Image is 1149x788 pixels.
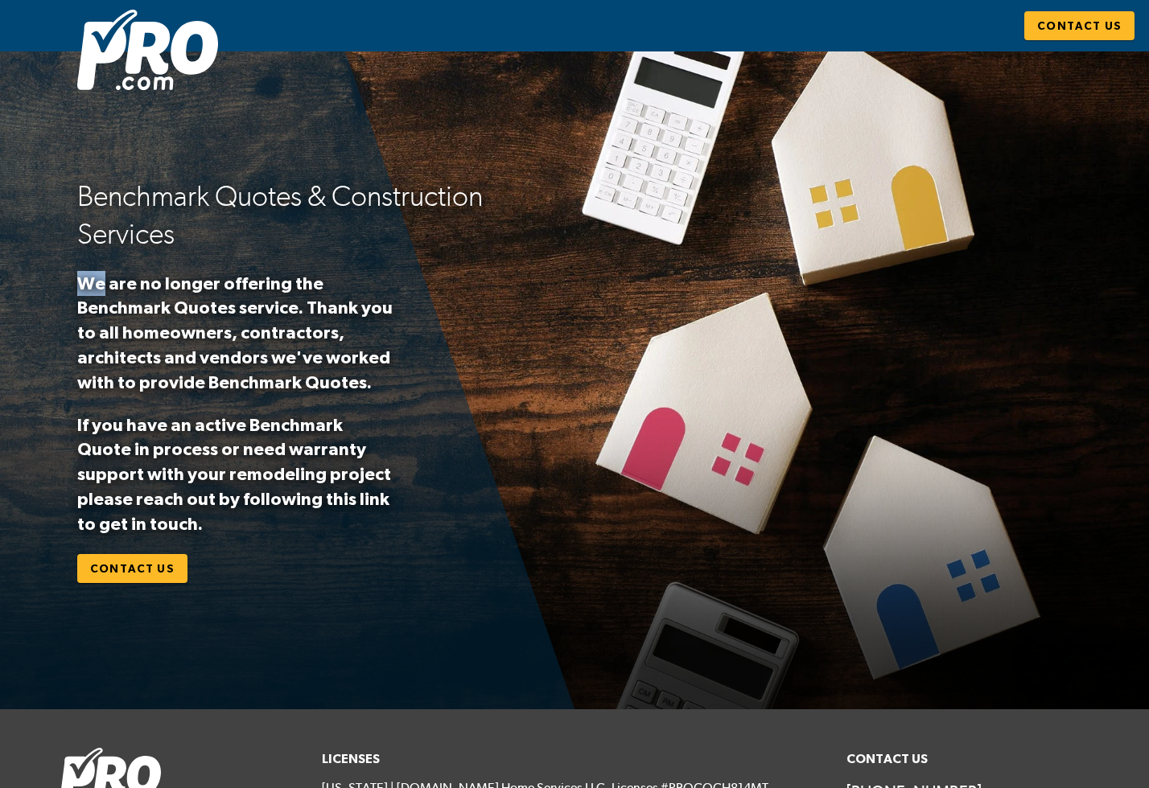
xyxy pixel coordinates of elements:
span: Contact Us [1037,16,1122,36]
a: Contact Us [1024,11,1135,41]
h6: Contact Us [846,748,1089,770]
p: If you have an active Benchmark Quote in process or need warranty support with your remodeling pr... [77,412,399,536]
h6: Licenses [322,748,827,770]
h2: Benchmark Quotes & Construction Services [77,178,559,253]
span: Contact Us [90,559,175,579]
p: We are no longer offering the Benchmark Quotes service. Thank you to all homeowners, contractors,... [77,271,399,395]
img: Pro.com logo [77,10,218,90]
a: Contact Us [77,554,187,584]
